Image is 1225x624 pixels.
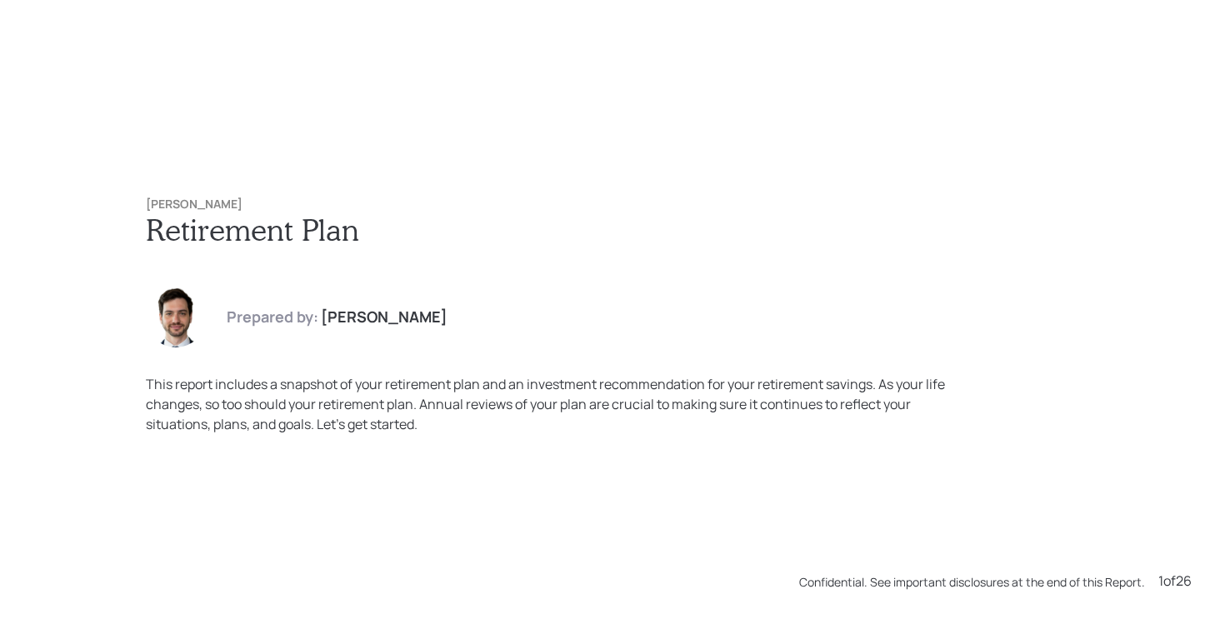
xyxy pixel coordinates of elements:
[321,308,447,327] h4: [PERSON_NAME]
[146,212,1079,247] h1: Retirement Plan
[146,287,206,347] img: jonah-coleman-headshot.png
[146,374,972,434] div: This report includes a snapshot of your retirement plan and an investment recommendation for your...
[1158,571,1192,591] div: 1 of 26
[146,197,1079,212] h6: [PERSON_NAME]
[227,308,318,327] h4: Prepared by:
[799,573,1145,591] div: Confidential. See important disclosures at the end of this Report.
